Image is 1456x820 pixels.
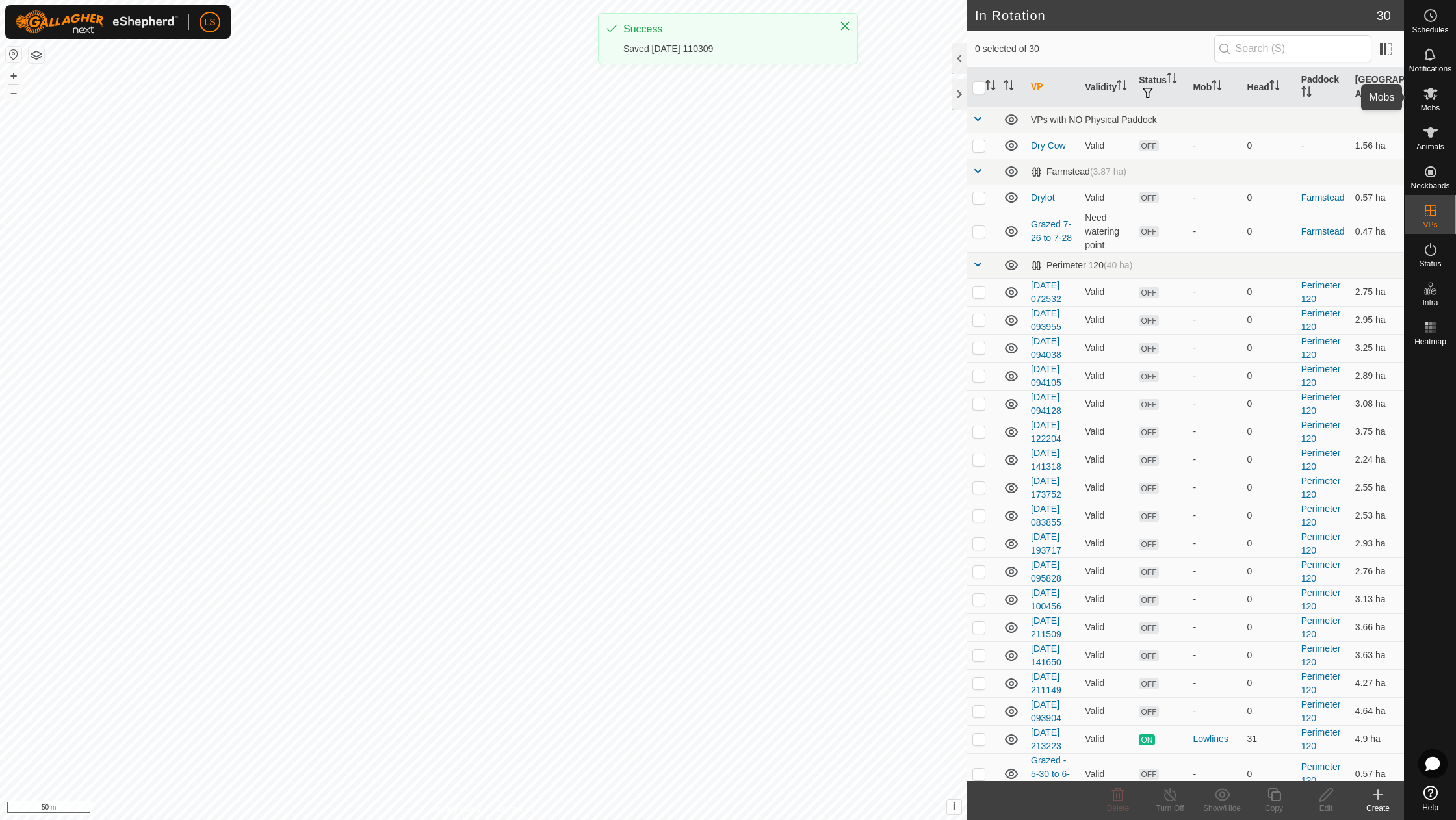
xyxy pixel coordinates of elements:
td: Valid [1080,753,1134,795]
div: - [1193,341,1236,355]
td: Valid [1080,585,1134,613]
div: - [1193,676,1236,690]
span: Infra [1422,299,1438,307]
th: Validity [1080,68,1134,107]
td: 0 [1242,585,1296,613]
td: 0 [1242,306,1296,334]
div: - [1193,225,1236,238]
a: Perimeter 120 [1301,504,1341,528]
td: Valid [1080,334,1134,362]
td: 0 [1242,211,1296,252]
span: OFF [1139,567,1158,578]
a: [DATE] 211509 [1031,615,1061,639]
a: Drylot [1031,192,1055,203]
p-sorticon: Activate to sort [1269,82,1280,92]
td: 0 [1242,502,1296,530]
div: - [1193,593,1236,606]
td: Valid [1080,725,1134,753]
a: [DATE] 141318 [1031,448,1061,472]
td: 3.63 ha [1350,641,1404,669]
a: Perimeter 120 [1301,308,1341,332]
td: 0 [1242,557,1296,585]
a: Grazed 7-26 to 7-28 [1031,219,1072,243]
span: i [953,801,955,812]
span: OFF [1139,539,1158,550]
td: 3.08 ha [1350,390,1404,418]
div: Farmstead [1031,166,1126,177]
th: [GEOGRAPHIC_DATA] Area [1350,68,1404,107]
a: [DATE] 141650 [1031,643,1061,667]
a: [DATE] 093955 [1031,308,1061,332]
td: 0 [1242,185,1296,211]
button: – [6,85,21,101]
div: - [1193,767,1236,781]
td: 2.95 ha [1350,306,1404,334]
td: Valid [1080,669,1134,697]
span: OFF [1139,595,1158,606]
td: 2.75 ha [1350,278,1404,306]
span: 0 selected of 30 [975,42,1214,56]
a: [DATE] 083855 [1031,504,1061,528]
span: OFF [1139,315,1158,326]
button: + [6,68,21,84]
a: Perimeter 120 [1301,532,1341,556]
span: OFF [1139,287,1158,298]
a: Perimeter 120 [1301,727,1341,751]
a: [DATE] 100456 [1031,587,1061,611]
td: Valid [1080,133,1134,159]
span: Delete [1107,804,1130,813]
td: Valid [1080,362,1134,390]
td: 4.27 ha [1350,669,1404,697]
th: Head [1242,68,1296,107]
td: 2.93 ha [1350,530,1404,557]
td: 0 [1242,278,1296,306]
a: Perimeter 120 [1301,364,1341,388]
div: - [1193,285,1236,299]
td: 0 [1242,446,1296,474]
td: 0.57 ha [1350,753,1404,795]
td: 2.76 ha [1350,557,1404,585]
a: [DATE] 072532 [1031,280,1061,304]
span: OFF [1139,343,1158,354]
div: - [1193,191,1236,205]
a: Perimeter 120 [1301,420,1341,444]
td: Valid [1080,502,1134,530]
a: Perimeter 120 [1301,280,1341,304]
td: 3.25 ha [1350,334,1404,362]
a: [DATE] 093904 [1031,699,1061,723]
p-sorticon: Activate to sort [1167,75,1177,85]
td: 0 [1242,641,1296,669]
h2: In Rotation [975,8,1377,23]
div: - [1193,453,1236,467]
img: Gallagher Logo [16,10,178,34]
span: Animals [1416,143,1444,151]
td: 2.53 ha [1350,502,1404,530]
div: - [1193,313,1236,327]
a: Perimeter 120 [1301,448,1341,472]
a: Dry Cow [1031,140,1066,151]
button: Close [836,17,854,35]
div: - [1193,425,1236,439]
span: Neckbands [1410,182,1449,190]
div: - [1193,481,1236,494]
span: LS [204,16,215,29]
div: - [1193,139,1236,153]
span: OFF [1139,427,1158,438]
span: ON [1139,734,1154,745]
div: Lowlines [1193,732,1236,746]
span: VPs [1423,221,1437,229]
td: 31 [1242,725,1296,753]
div: Success [623,21,826,37]
span: OFF [1139,226,1158,237]
button: Map Layers [29,47,44,63]
td: 0.57 ha [1350,185,1404,211]
td: 0 [1242,362,1296,390]
span: OFF [1139,706,1158,717]
th: Mob [1188,68,1241,107]
div: Perimeter 120 [1031,260,1132,271]
td: 0 [1242,669,1296,697]
a: Perimeter 120 [1301,559,1341,583]
span: Mobs [1421,104,1440,112]
a: Perimeter 120 [1301,336,1341,360]
span: Help [1422,804,1438,812]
